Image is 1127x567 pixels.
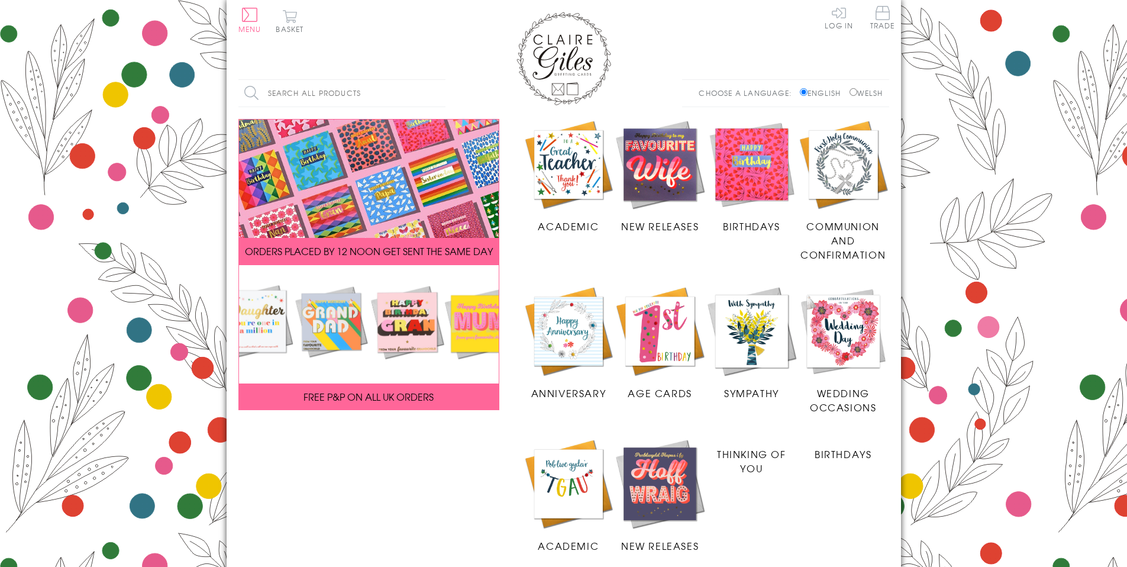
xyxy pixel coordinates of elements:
a: New Releases [614,119,706,234]
span: New Releases [621,219,699,233]
a: Communion and Confirmation [797,119,889,262]
a: Academic [523,438,615,553]
a: Age Cards [614,285,706,400]
span: Trade [870,6,895,29]
a: Anniversary [523,285,615,400]
label: English [800,88,847,98]
p: Choose a language: [699,88,797,98]
span: Birthdays [723,219,780,233]
span: Academic [538,539,599,553]
span: Academic [538,219,599,233]
span: ORDERS PLACED BY 12 NOON GET SENT THE SAME DAY [245,244,493,258]
span: Menu [238,24,261,34]
label: Welsh [850,88,883,98]
img: Claire Giles Greetings Cards [516,12,611,105]
span: Sympathy [724,386,779,400]
a: Sympathy [706,285,797,400]
button: Menu [238,8,261,33]
input: Welsh [850,88,857,96]
span: Age Cards [628,386,692,400]
span: Wedding Occasions [810,386,876,414]
span: Anniversary [531,386,606,400]
a: Log In [825,6,853,29]
span: Birthdays [815,447,871,461]
input: English [800,88,808,96]
span: Communion and Confirmation [800,219,886,262]
a: Thinking of You [706,438,797,475]
a: Birthdays [797,438,889,461]
span: Thinking of You [717,447,786,475]
a: Academic [523,119,615,234]
span: FREE P&P ON ALL UK ORDERS [303,389,434,404]
a: New Releases [614,438,706,553]
a: Birthdays [706,119,797,234]
span: New Releases [621,539,699,553]
a: Wedding Occasions [797,285,889,414]
input: Search [434,80,445,107]
input: Search all products [238,80,445,107]
button: Basket [274,9,306,33]
a: Trade [870,6,895,31]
